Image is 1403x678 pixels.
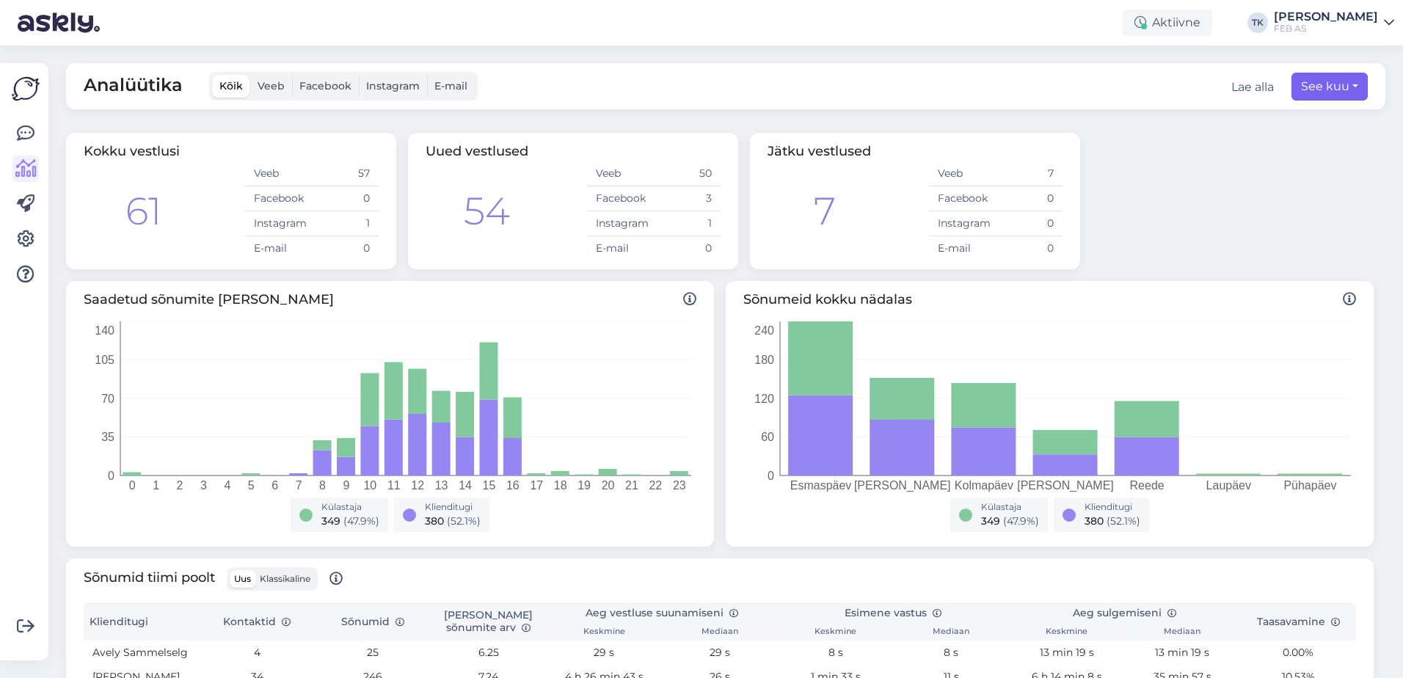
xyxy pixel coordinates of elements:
td: Instagram [245,211,312,236]
div: Klienditugi [425,500,481,514]
td: Instagram [929,211,996,236]
th: Mediaan [662,624,778,641]
td: 3 [654,186,721,211]
tspan: 13 [435,479,448,492]
th: Sõnumid [315,602,431,641]
td: Veeb [587,161,654,186]
tspan: 20 [602,479,615,492]
tspan: 35 [101,431,114,443]
div: Külastaja [321,500,379,514]
td: 8 s [778,641,894,665]
tspan: [PERSON_NAME] [1017,479,1114,492]
td: Veeb [929,161,996,186]
td: Veeb [245,161,312,186]
span: Uus [234,573,251,584]
span: Klassikaline [260,573,310,584]
td: 57 [312,161,379,186]
td: 1 [312,211,379,236]
tspan: 16 [506,479,520,492]
span: Kokku vestlusi [84,143,180,159]
td: E-mail [587,236,654,261]
td: Facebook [245,186,312,211]
img: Askly Logo [12,75,40,103]
td: 1 [654,211,721,236]
tspan: 0 [108,470,114,482]
th: Keskmine [1009,624,1125,641]
td: 0 [996,186,1063,211]
th: Mediaan [893,624,1009,641]
tspan: 70 [101,393,114,405]
span: E-mail [434,79,467,92]
tspan: 12 [411,479,424,492]
td: 50 [654,161,721,186]
span: 349 [321,514,340,528]
span: Kõik [219,79,243,92]
th: Keskmine [778,624,894,641]
tspan: 21 [625,479,638,492]
div: Klienditugi [1085,500,1140,514]
div: FEB AS [1274,23,1378,34]
tspan: 5 [248,479,255,492]
td: E-mail [245,236,312,261]
th: Keskmine [547,624,663,641]
tspan: 3 [200,479,207,492]
th: [PERSON_NAME] sõnumite arv [431,602,547,641]
tspan: 11 [387,479,401,492]
td: 29 s [547,641,663,665]
th: Klienditugi [84,602,200,641]
td: 29 s [662,641,778,665]
tspan: [PERSON_NAME] [854,479,951,492]
a: [PERSON_NAME]FEB AS [1274,11,1394,34]
td: 0 [312,186,379,211]
td: Avely Sammelselg [84,641,200,665]
td: 0 [996,236,1063,261]
span: Uued vestlused [426,143,528,159]
span: Instagram [366,79,420,92]
tspan: 23 [673,479,686,492]
span: ( 47.9 %) [1003,514,1039,528]
td: 0 [996,211,1063,236]
tspan: 120 [754,393,774,405]
div: Külastaja [981,500,1039,514]
tspan: 2 [177,479,183,492]
td: 13 min 19 s [1125,641,1241,665]
tspan: 0 [768,470,774,482]
div: [PERSON_NAME] [1274,11,1378,23]
tspan: 4 [224,479,230,492]
span: Analüütika [84,72,183,101]
span: ( 47.9 %) [343,514,379,528]
span: 349 [981,514,1000,528]
td: 25 [315,641,431,665]
tspan: Laupäev [1206,479,1251,492]
tspan: 180 [754,354,774,366]
td: 13 min 19 s [1009,641,1125,665]
span: Sõnumid tiimi poolt [84,567,343,591]
td: 0 [654,236,721,261]
tspan: 240 [754,324,774,337]
th: Aeg vestluse suunamiseni [547,602,778,624]
td: 0.00% [1240,641,1356,665]
td: E-mail [929,236,996,261]
tspan: 7 [296,479,302,492]
tspan: 18 [554,479,567,492]
th: Esimene vastus [778,602,1009,624]
tspan: Reede [1130,479,1165,492]
div: 61 [125,183,161,240]
tspan: 19 [577,479,591,492]
td: 8 s [893,641,1009,665]
td: Facebook [929,186,996,211]
tspan: Kolmapäev [955,479,1013,492]
tspan: 105 [95,354,114,366]
tspan: 6 [272,479,278,492]
tspan: 9 [343,479,350,492]
tspan: 140 [95,324,114,337]
span: 380 [425,514,444,528]
div: 54 [464,183,510,240]
td: 7 [996,161,1063,186]
div: Aktiivne [1123,10,1212,36]
th: Mediaan [1125,624,1241,641]
tspan: Pühapäev [1283,479,1336,492]
tspan: 15 [483,479,496,492]
td: Instagram [587,211,654,236]
span: Veeb [258,79,285,92]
